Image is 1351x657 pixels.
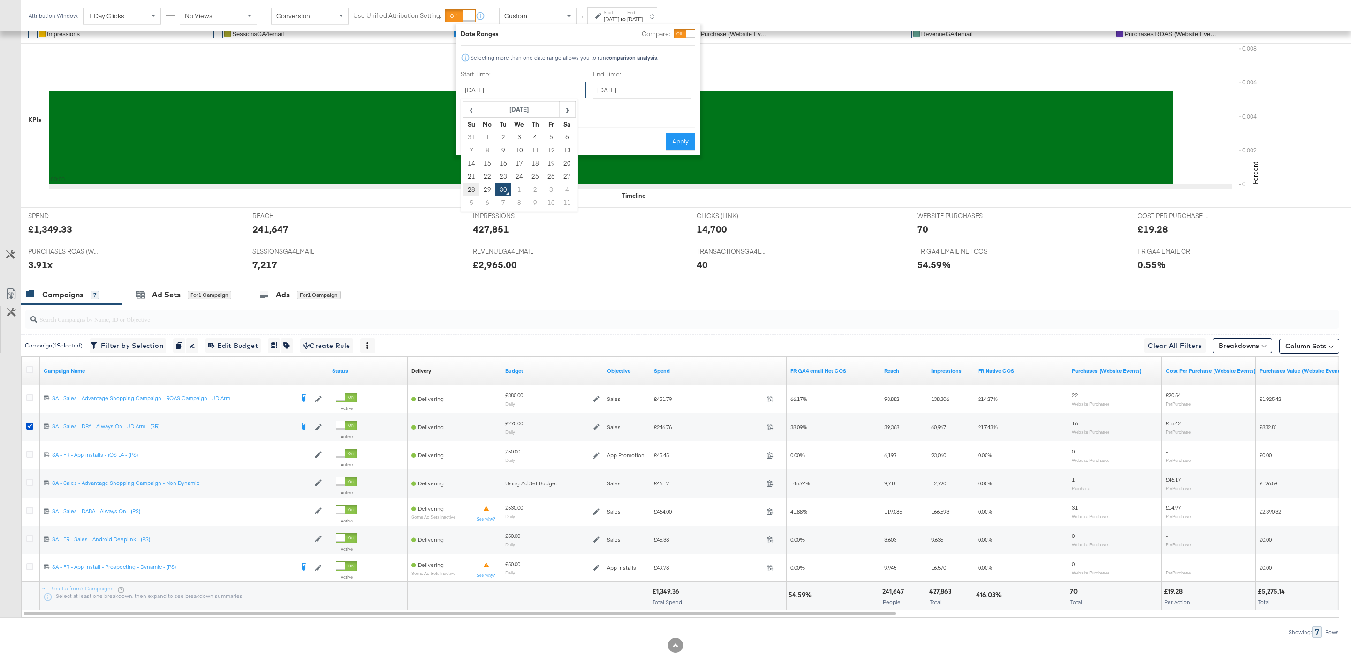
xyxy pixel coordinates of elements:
th: [DATE] [479,102,560,118]
td: 5 [463,196,479,210]
a: The number of people your ad was served to. [884,367,924,375]
th: Sa [559,118,575,131]
span: Delivering [418,536,444,543]
span: 0.00% [790,564,805,571]
sub: Per Purchase [1166,401,1191,407]
div: for 1 Campaign [188,291,231,299]
td: 20 [559,157,575,170]
span: 12,720 [931,480,946,487]
span: Impressions [47,30,80,38]
span: £14.97 [1166,504,1181,511]
span: No Views [185,12,213,20]
label: Active [336,461,357,468]
a: SA - Sales - Advantage Shopping Campaign - ROAS Campaign - JD Arm [52,394,294,404]
span: FR GA4 EMAIL CR [1138,247,1208,256]
div: £50.00 [505,448,520,455]
span: 0 [1072,532,1075,539]
span: £1,925.42 [1260,395,1281,402]
a: SA - Sales - Advantage Shopping Campaign - Non Dynamic [52,479,310,487]
div: SA - Sales - DPA - Always On - JD Arm - (SR) [52,423,294,430]
span: 166,593 [931,508,949,515]
span: £464.00 [654,508,763,515]
span: £246.76 [654,423,763,430]
span: 31 [1072,504,1078,511]
td: 9 [495,144,511,157]
div: 14,700 [697,222,727,236]
td: 5 [543,131,559,144]
strong: to [619,15,627,23]
span: REACH [252,211,323,220]
sub: Per Purchase [1166,570,1191,575]
sub: Some Ad Sets Inactive [411,571,455,576]
span: 138,306 [931,395,949,402]
span: 0.00% [978,564,992,571]
div: £530.00 [505,504,523,512]
label: Active [336,405,357,411]
td: 18 [527,157,543,170]
span: £20.54 [1166,392,1181,399]
td: 13 [559,144,575,157]
div: 241,647 [882,587,907,596]
td: 10 [543,196,559,210]
div: 241,647 [252,222,288,236]
td: 25 [527,170,543,183]
span: REVENUEGA4EMAIL [473,247,543,256]
div: Showing: [1288,629,1312,635]
label: Active [336,490,357,496]
span: £46.17 [1166,476,1181,483]
span: Conversion [276,12,310,20]
a: Your campaign's objective. [607,367,646,375]
span: App Installs [607,564,636,571]
a: ✔ [443,29,452,38]
span: 38.09% [790,423,807,430]
th: Mo [479,118,495,131]
sub: Website Purchases [1072,514,1110,519]
span: Per Action [1164,598,1190,605]
span: Delivering [418,395,444,402]
span: Total [1070,598,1082,605]
div: £270.00 [505,420,523,427]
span: 0.00% [790,452,805,459]
div: 7 [1312,626,1322,638]
span: › [560,102,575,116]
sub: Website Purchases [1072,457,1110,463]
div: SA - FR - App installs - iOS 14 - (PS) [52,451,310,459]
span: 0.00% [790,536,805,543]
div: Timeline [622,191,645,200]
sub: Daily [505,570,515,575]
div: £50.00 [505,532,520,540]
span: RevenueGA4email [921,30,972,38]
span: £49.78 [654,564,763,571]
div: £1,349.33 [28,222,72,236]
span: 16,570 [931,564,946,571]
td: 7 [495,196,511,210]
td: 29 [479,183,495,196]
th: Tu [495,118,511,131]
div: Selecting more than one date range allows you to run . [470,54,659,61]
td: 24 [511,170,527,183]
td: 9 [527,196,543,210]
td: 21 [463,170,479,183]
td: 11 [527,144,543,157]
span: £126.59 [1260,480,1277,487]
div: 70 [1070,587,1080,596]
label: Active [336,518,357,524]
sub: Per Purchase [1166,542,1191,547]
a: The number of times your ad was served. On mobile apps an ad is counted as served the first time ... [931,367,971,375]
label: Compare: [642,30,670,38]
a: FR Native COS [978,367,1064,375]
span: 22 [1072,392,1078,399]
span: 98,882 [884,395,899,402]
span: ‹ [464,102,478,116]
td: 1 [479,131,495,144]
span: Clear All Filters [1148,340,1202,352]
label: Start Time: [461,70,586,79]
td: 3 [511,131,527,144]
span: £451.79 [654,395,763,402]
span: 145.74% [790,480,810,487]
div: £1,349.36 [652,587,682,596]
span: £832.81 [1260,423,1277,430]
div: 54.59% [789,590,814,599]
div: 427,863 [929,587,954,596]
td: 12 [543,144,559,157]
